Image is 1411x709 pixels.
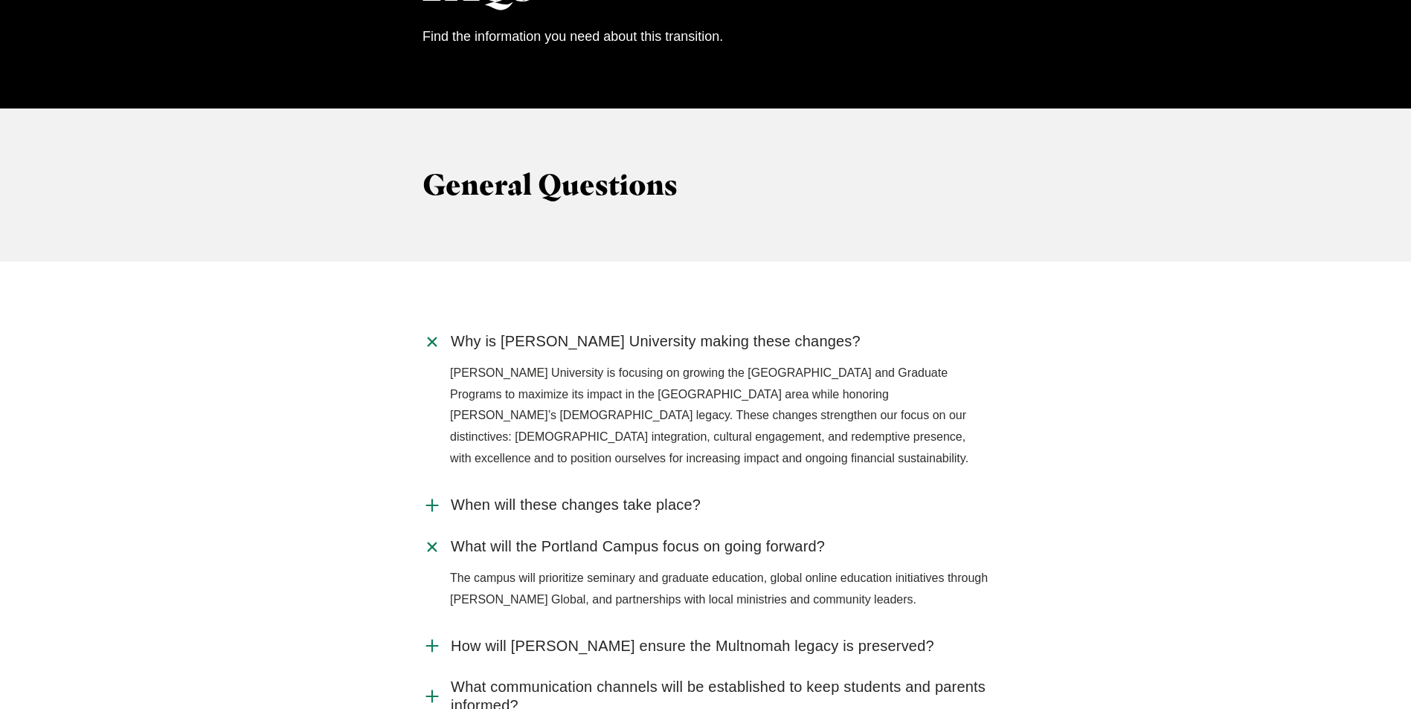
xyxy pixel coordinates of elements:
[451,637,934,655] span: How will [PERSON_NAME] ensure the Multnomah legacy is preserved?
[451,332,861,351] span: Why is [PERSON_NAME] University making these changes?
[422,168,989,202] h3: General Questions
[450,568,989,611] p: The campus will prioritize seminary and graduate education, global online education initiatives t...
[422,25,989,48] p: Find the information you need about this transition.
[450,363,989,470] p: [PERSON_NAME] University is focusing on growing the [GEOGRAPHIC_DATA] and Graduate Programs to ma...
[451,537,825,556] span: What will the Portland Campus focus on going forward?
[451,496,701,514] span: When will these changes take place?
